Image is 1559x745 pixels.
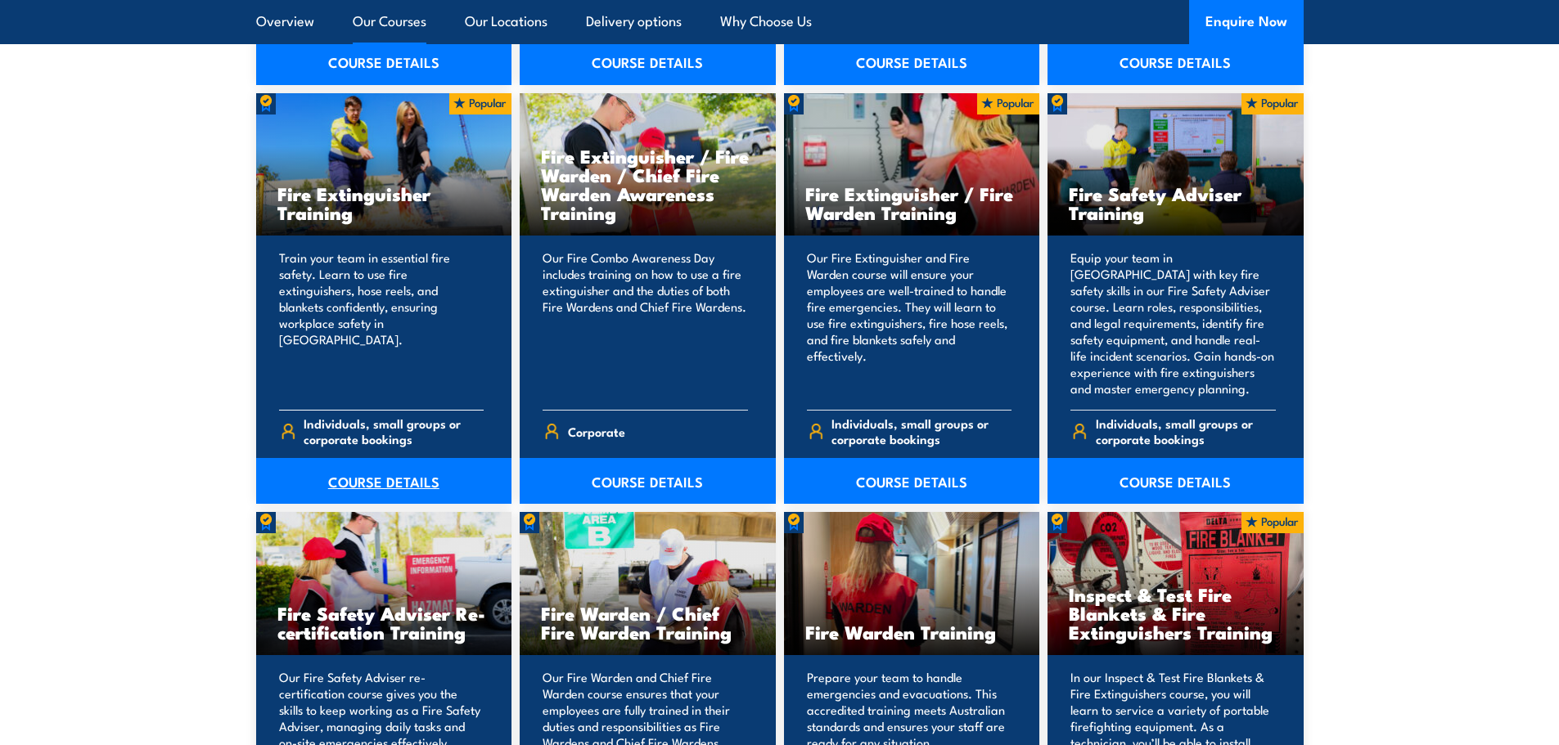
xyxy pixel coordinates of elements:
[784,458,1040,504] a: COURSE DETAILS
[784,39,1040,85] a: COURSE DETAILS
[256,458,512,504] a: COURSE DETAILS
[541,146,755,222] h3: Fire Extinguisher / Fire Warden / Chief Fire Warden Awareness Training
[1048,39,1304,85] a: COURSE DETAILS
[1069,585,1282,641] h3: Inspect & Test Fire Blankets & Fire Extinguishers Training
[543,249,748,397] p: Our Fire Combo Awareness Day includes training on how to use a fire extinguisher and the duties o...
[1070,249,1276,397] p: Equip your team in [GEOGRAPHIC_DATA] with key fire safety skills in our Fire Safety Adviser cours...
[520,39,776,85] a: COURSE DETAILS
[1048,458,1304,504] a: COURSE DETAILS
[1096,415,1276,447] span: Individuals, small groups or corporate bookings
[277,604,491,641] h3: Fire Safety Adviser Re-certification Training
[1069,184,1282,222] h3: Fire Safety Adviser Training
[304,415,484,447] span: Individuals, small groups or corporate bookings
[541,604,755,641] h3: Fire Warden / Chief Fire Warden Training
[277,184,491,222] h3: Fire Extinguisher Training
[568,419,625,444] span: Corporate
[831,415,1012,447] span: Individuals, small groups or corporate bookings
[807,249,1012,397] p: Our Fire Extinguisher and Fire Warden course will ensure your employees are well-trained to handl...
[256,39,512,85] a: COURSE DETAILS
[805,622,1019,641] h3: Fire Warden Training
[279,249,484,397] p: Train your team in essential fire safety. Learn to use fire extinguishers, hose reels, and blanke...
[805,184,1019,222] h3: Fire Extinguisher / Fire Warden Training
[520,458,776,504] a: COURSE DETAILS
